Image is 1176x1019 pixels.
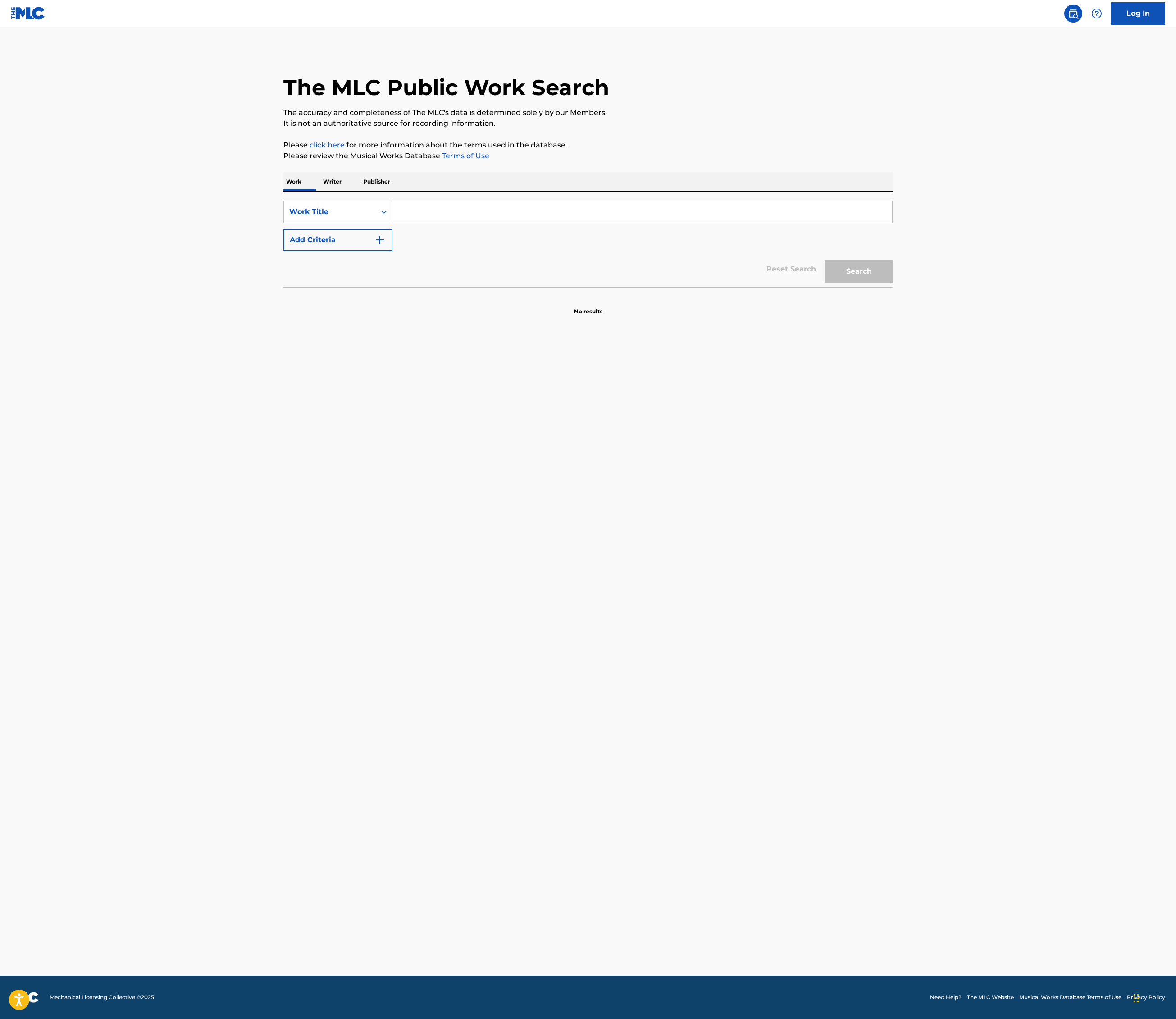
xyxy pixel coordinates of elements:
p: Please for more information about the terms used in the database. [283,140,893,151]
a: Public Search [1064,5,1082,23]
a: Musical Works Database Terms of Use [1019,993,1121,1001]
a: Log In [1111,2,1165,25]
iframe: Chat Widget [1131,976,1176,1019]
img: search [1068,8,1079,19]
p: The accuracy and completeness of The MLC's data is determined solely by our Members. [283,107,893,118]
a: Need Help? [930,993,962,1001]
img: 9d2ae6d4665cec9f34b9.svg [374,234,385,245]
a: The MLC Website [967,993,1014,1001]
form: Search Form [283,201,893,287]
div: Work Title [289,207,370,217]
img: logo [11,992,39,1003]
a: click here [310,141,345,149]
div: Help [1088,5,1106,23]
p: Work [283,172,304,191]
a: Privacy Policy [1127,993,1165,1001]
p: Please review the Musical Works Database [283,151,893,161]
div: Drag [1134,985,1139,1012]
p: Publisher [360,172,393,191]
p: It is not an authoritative source for recording information. [283,118,893,129]
h1: The MLC Public Work Search [283,74,609,101]
p: No results [574,297,602,316]
img: MLC Logo [11,7,46,20]
span: Mechanical Licensing Collective © 2025 [50,993,154,1001]
button: Add Criteria [283,229,392,251]
img: help [1091,8,1102,19]
a: Terms of Use [440,151,489,160]
p: Writer [320,172,344,191]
